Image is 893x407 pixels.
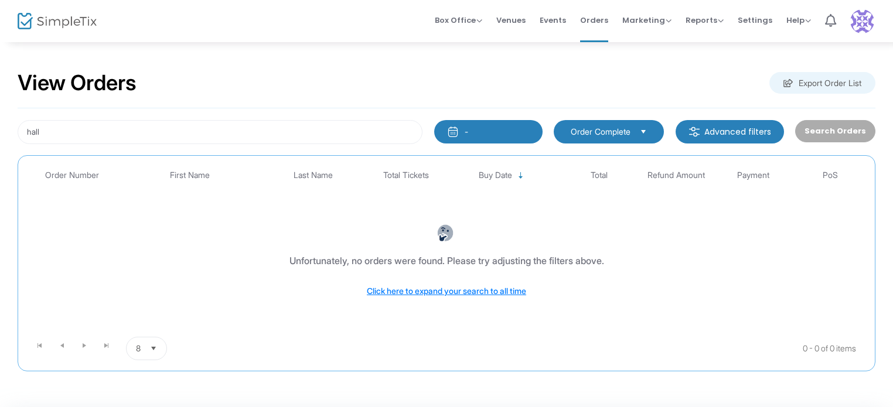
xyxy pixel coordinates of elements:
[18,120,422,144] input: Search by name, email, phone, order number, ip address, or last 4 digits of card
[738,5,772,35] span: Settings
[560,162,638,189] th: Total
[540,5,566,35] span: Events
[496,5,526,35] span: Venues
[516,171,526,180] span: Sortable
[447,126,459,138] img: monthly
[580,5,608,35] span: Orders
[367,162,445,189] th: Total Tickets
[367,286,526,296] span: Click here to expand your search to all time
[823,170,838,180] span: PoS
[638,162,715,189] th: Refund Amount
[45,170,99,180] span: Order Number
[289,254,604,268] div: Unfortunately, no orders were found. Please try adjusting the filters above.
[676,120,784,143] m-button: Advanced filters
[737,170,769,180] span: Payment
[622,15,672,26] span: Marketing
[284,337,856,360] kendo-pager-info: 0 - 0 of 0 items
[635,125,652,138] button: Select
[479,170,512,180] span: Buy Date
[136,343,141,354] span: 8
[437,224,454,242] img: face-thinking.png
[435,15,482,26] span: Box Office
[786,15,811,26] span: Help
[145,337,162,360] button: Select
[571,126,630,138] span: Order Complete
[686,15,724,26] span: Reports
[24,162,869,332] div: Data table
[170,170,210,180] span: First Name
[465,126,468,138] div: -
[434,120,543,143] button: -
[689,126,700,138] img: filter
[294,170,333,180] span: Last Name
[18,70,137,96] h2: View Orders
